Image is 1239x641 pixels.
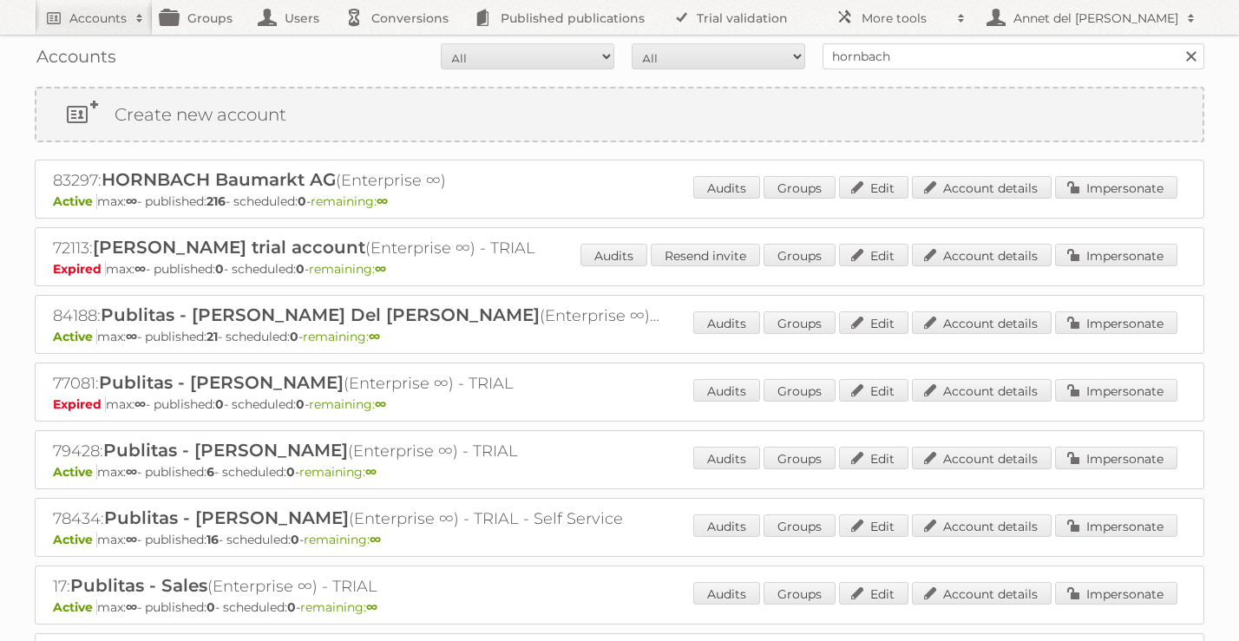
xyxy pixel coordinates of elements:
[1055,244,1177,266] a: Impersonate
[134,396,146,412] strong: ∞
[311,193,388,209] span: remaining:
[53,599,97,615] span: Active
[53,440,660,462] h2: 79428: (Enterprise ∞) - TRIAL
[693,582,760,605] a: Audits
[134,261,146,277] strong: ∞
[53,261,106,277] span: Expired
[912,514,1052,537] a: Account details
[1055,514,1177,537] a: Impersonate
[839,514,908,537] a: Edit
[839,311,908,334] a: Edit
[53,304,660,327] h2: 84188: (Enterprise ∞) - TRIAL - Self Service
[377,193,388,209] strong: ∞
[126,464,137,480] strong: ∞
[365,464,377,480] strong: ∞
[69,10,127,27] h2: Accounts
[53,329,1186,344] p: max: - published: - scheduled: -
[53,237,660,259] h2: 72113: (Enterprise ∞) - TRIAL
[912,244,1052,266] a: Account details
[53,599,1186,615] p: max: - published: - scheduled: -
[839,582,908,605] a: Edit
[53,193,97,209] span: Active
[53,329,97,344] span: Active
[126,329,137,344] strong: ∞
[53,464,1186,480] p: max: - published: - scheduled: -
[764,311,836,334] a: Groups
[53,507,660,530] h2: 78434: (Enterprise ∞) - TRIAL - Self Service
[1055,582,1177,605] a: Impersonate
[104,507,349,528] span: Publitas - [PERSON_NAME]
[53,464,97,480] span: Active
[206,193,226,209] strong: 216
[53,575,660,598] h2: 17: (Enterprise ∞) - TRIAL
[53,396,106,412] span: Expired
[298,193,306,209] strong: 0
[53,532,97,547] span: Active
[693,379,760,402] a: Audits
[53,532,1186,547] p: max: - published: - scheduled: -
[764,244,836,266] a: Groups
[912,176,1052,199] a: Account details
[296,396,305,412] strong: 0
[309,261,386,277] span: remaining:
[126,599,137,615] strong: ∞
[764,176,836,199] a: Groups
[369,329,380,344] strong: ∞
[93,237,365,258] span: [PERSON_NAME] trial account
[101,304,540,325] span: Publitas - [PERSON_NAME] Del [PERSON_NAME]
[126,193,137,209] strong: ∞
[53,372,660,395] h2: 77081: (Enterprise ∞) - TRIAL
[206,599,215,615] strong: 0
[764,447,836,469] a: Groups
[366,599,377,615] strong: ∞
[304,532,381,547] span: remaining:
[53,169,660,192] h2: 83297: (Enterprise ∞)
[290,329,298,344] strong: 0
[206,464,214,480] strong: 6
[126,532,137,547] strong: ∞
[764,514,836,537] a: Groups
[99,372,344,393] span: Publitas - [PERSON_NAME]
[103,440,348,461] span: Publitas - [PERSON_NAME]
[287,599,296,615] strong: 0
[1055,447,1177,469] a: Impersonate
[693,514,760,537] a: Audits
[839,176,908,199] a: Edit
[291,532,299,547] strong: 0
[764,582,836,605] a: Groups
[53,193,1186,209] p: max: - published: - scheduled: -
[309,396,386,412] span: remaining:
[1055,379,1177,402] a: Impersonate
[839,447,908,469] a: Edit
[53,396,1186,412] p: max: - published: - scheduled: -
[764,379,836,402] a: Groups
[303,329,380,344] span: remaining:
[36,88,1203,141] a: Create new account
[370,532,381,547] strong: ∞
[206,329,218,344] strong: 21
[839,379,908,402] a: Edit
[580,244,647,266] a: Audits
[206,532,219,547] strong: 16
[53,261,1186,277] p: max: - published: - scheduled: -
[215,261,224,277] strong: 0
[912,582,1052,605] a: Account details
[651,244,760,266] a: Resend invite
[299,464,377,480] span: remaining:
[375,396,386,412] strong: ∞
[1009,10,1178,27] h2: Annet del [PERSON_NAME]
[912,447,1052,469] a: Account details
[1055,311,1177,334] a: Impersonate
[296,261,305,277] strong: 0
[912,311,1052,334] a: Account details
[839,244,908,266] a: Edit
[375,261,386,277] strong: ∞
[693,311,760,334] a: Audits
[912,379,1052,402] a: Account details
[693,176,760,199] a: Audits
[286,464,295,480] strong: 0
[70,575,207,596] span: Publitas - Sales
[102,169,336,190] span: HORNBACH Baumarkt AG
[862,10,948,27] h2: More tools
[693,447,760,469] a: Audits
